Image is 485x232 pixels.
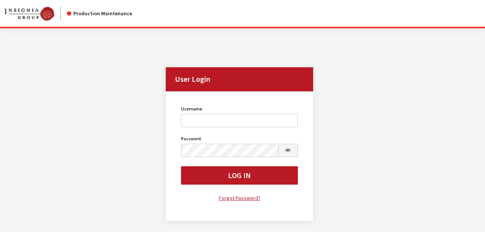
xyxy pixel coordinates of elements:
a: Forgot Password? [181,194,298,203]
label: Password [181,135,201,142]
button: Show Password [278,144,298,157]
button: Log In [181,166,298,185]
div: Production Maintenance [67,10,132,18]
h2: User Login [166,67,313,91]
label: Username [181,105,202,112]
img: Catalog Maintenance [5,7,54,21]
a: Insignia Group logo [5,6,67,21]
